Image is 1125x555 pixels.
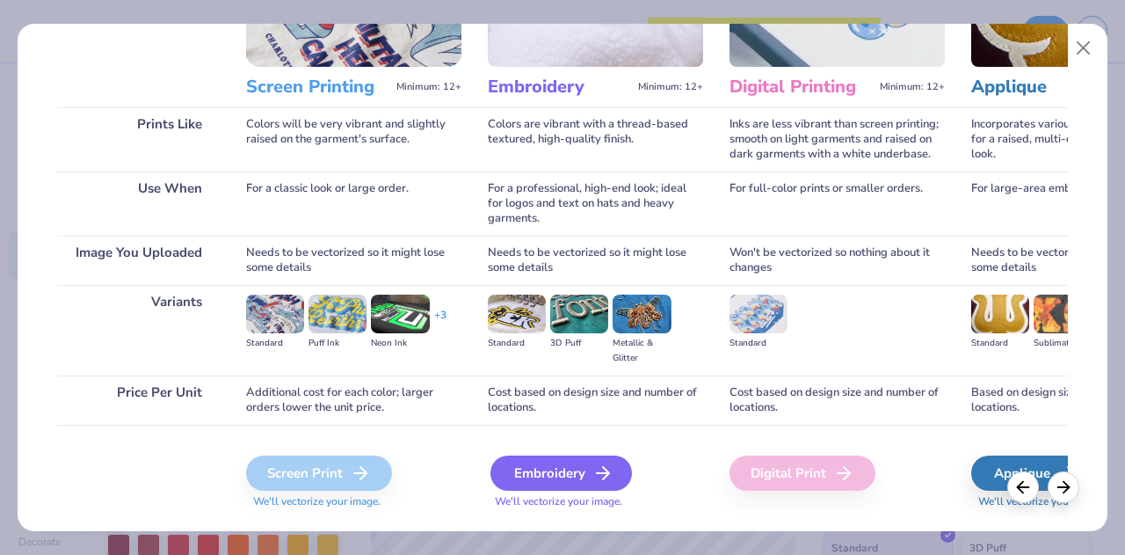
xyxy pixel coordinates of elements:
[971,295,1029,333] img: Standard
[971,456,1100,491] div: Applique
[246,172,461,236] div: For a classic look or large order.
[57,107,220,172] div: Prints Like
[308,295,367,333] img: Puff Ink
[1034,336,1092,351] div: Sublimated
[613,295,671,333] img: Metallic & Glitter
[488,76,631,99] h3: Embroidery
[729,456,875,491] div: Digital Print
[246,236,461,285] div: Needs to be vectorized so it might lose some details
[729,107,945,172] div: Inks are less vibrant than screen printing; smooth on light garments and raised on dark garments ...
[308,336,367,351] div: Puff Ink
[729,376,945,425] div: Cost based on design size and number of locations.
[396,81,461,93] span: Minimum: 12+
[1067,32,1100,65] button: Close
[971,76,1114,99] h3: Applique
[246,295,304,333] img: Standard
[613,336,671,366] div: Metallic & Glitter
[729,172,945,236] div: For full-color prints or smaller orders.
[488,494,703,509] span: We'll vectorize your image.
[488,236,703,285] div: Needs to be vectorized so it might lose some details
[490,456,632,491] div: Embroidery
[488,376,703,425] div: Cost based on design size and number of locations.
[488,172,703,236] div: For a professional, high-end look; ideal for logos and text on hats and heavy garments.
[550,336,608,351] div: 3D Puff
[246,76,389,99] h3: Screen Printing
[246,456,392,491] div: Screen Print
[371,295,429,333] img: Neon Ink
[729,76,873,99] h3: Digital Printing
[57,376,220,425] div: Price Per Unit
[729,295,787,333] img: Standard
[1034,295,1092,333] img: Sublimated
[488,107,703,172] div: Colors are vibrant with a thread-based textured, high-quality finish.
[57,285,220,376] div: Variants
[488,336,546,351] div: Standard
[57,236,220,285] div: Image You Uploaded
[246,336,304,351] div: Standard
[246,107,461,172] div: Colors will be very vibrant and slightly raised on the garment's surface.
[550,295,608,333] img: 3D Puff
[434,308,446,338] div: + 3
[729,336,787,351] div: Standard
[880,81,945,93] span: Minimum: 12+
[971,336,1029,351] div: Standard
[371,336,429,351] div: Neon Ink
[246,494,461,509] span: We'll vectorize your image.
[246,376,461,425] div: Additional cost for each color; larger orders lower the unit price.
[488,295,546,333] img: Standard
[57,172,220,236] div: Use When
[638,81,703,93] span: Minimum: 12+
[729,236,945,285] div: Won't be vectorized so nothing about it changes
